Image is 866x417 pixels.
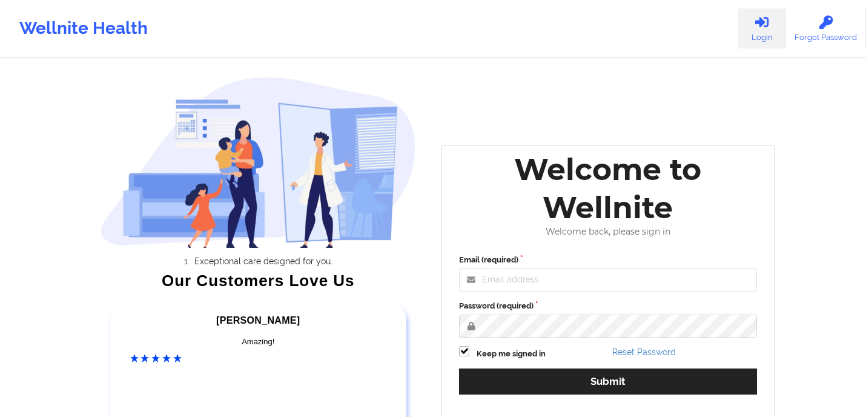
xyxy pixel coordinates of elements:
[785,8,866,48] a: Forgot Password
[101,275,417,287] div: Our Customers Love Us
[477,348,546,360] label: Keep me signed in
[451,150,765,227] div: Welcome to Wellnite
[216,315,300,325] span: [PERSON_NAME]
[130,336,387,348] div: Amazing!
[459,300,757,312] label: Password (required)
[612,347,676,357] a: Reset Password
[459,254,757,266] label: Email (required)
[111,256,416,266] li: Exceptional care designed for you.
[101,76,417,248] img: wellnite-auth-hero_200.c722682e.png
[738,8,785,48] a: Login
[459,269,757,292] input: Email address
[451,227,765,237] div: Welcome back, please sign in
[459,369,757,395] button: Submit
